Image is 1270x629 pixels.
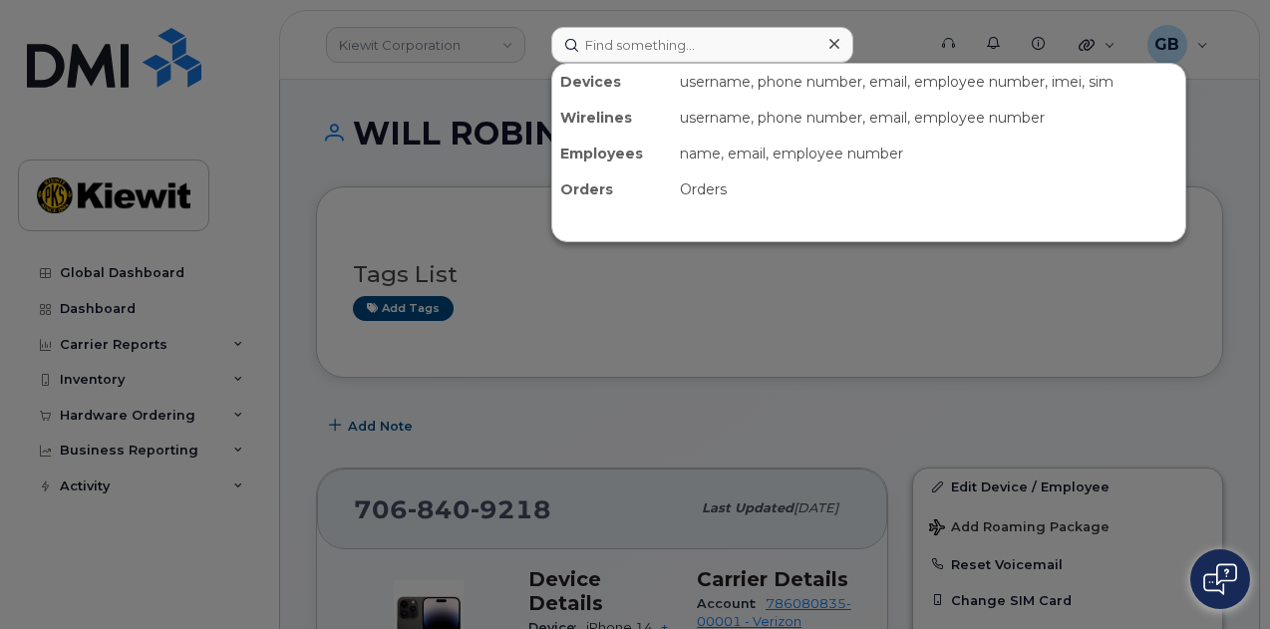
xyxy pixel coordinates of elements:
div: name, email, employee number [672,136,1185,171]
div: Devices [552,64,672,100]
div: username, phone number, email, employee number, imei, sim [672,64,1185,100]
img: Open chat [1203,563,1237,595]
div: Orders [552,171,672,207]
div: Orders [672,171,1185,207]
div: Wirelines [552,100,672,136]
div: username, phone number, email, employee number [672,100,1185,136]
div: Employees [552,136,672,171]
